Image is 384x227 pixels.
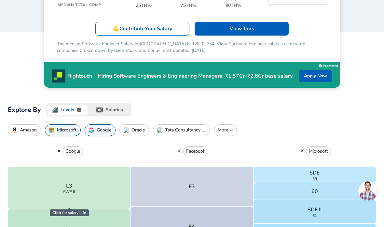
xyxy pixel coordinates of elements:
button: Google [62,147,83,157]
p: View Jobs [229,25,254,33]
button: SDE59 [254,167,376,184]
img: GoogleIcon [89,128,94,133]
button: SDE II61 [254,200,376,224]
p: SDE [309,169,320,177]
p: Amazon [20,128,37,133]
p: L3 [66,182,72,190]
button: More [214,125,237,136]
p: 💪 Contribute [113,25,172,33]
p: Google [97,128,111,133]
p: 90th% [226,2,252,9]
p: Hiring Software Engineers & Engineering Managers. ₹1.57Cr-₹2.8Cr base salary. [92,72,299,80]
p: Google [65,148,80,155]
p: Microsoft [309,148,328,155]
button: Amazon [8,125,41,136]
button: Microsoft [306,147,331,157]
p: Tata Consultancy Services [165,128,206,133]
img: AmazonIcon [12,128,17,133]
div: Open chat [358,181,378,201]
button: Facebook [183,147,208,157]
img: Tata Consultancy ServicesIcon [157,128,162,133]
p: Hightouch [67,72,92,80]
p: 75th% [181,2,207,9]
img: OracleIcon [124,128,129,133]
p: 60 [311,188,318,196]
p: The median Software Engineer Salary in [GEOGRAPHIC_DATA] is ₹28,02,754. View Software Engineer sa... [57,41,327,54]
p: Median Total Comp [58,2,114,8]
img: MicrosoftIcon [49,128,54,133]
button: Oracle [119,125,149,136]
a: Promoted [319,63,338,68]
button: salaries [89,104,131,117]
span: SWE II [63,190,75,194]
button: E3 [130,167,253,207]
p: E3 [189,183,195,191]
p: Oracle [131,128,145,133]
a: View Jobs [195,22,289,36]
button: Google [85,125,116,136]
button: Microsoft [45,125,81,136]
a: Apply Now [299,70,332,83]
img: Promo Logo [52,70,65,83]
a: 💪ContributeYour Salary [95,22,189,36]
span: 59 [312,177,317,181]
p: Microsoft [57,128,76,133]
span: Your Salary [145,25,172,33]
button: 60 [254,184,376,200]
button: L3SWE II [8,167,130,210]
p: SDE II [308,206,322,214]
p: More [217,127,234,134]
span: 61 [312,214,317,218]
p: Facebook [186,148,205,155]
h2: Explore By [8,105,41,115]
img: levels.fyi logo [52,107,58,113]
span: Click for salary info [50,210,89,217]
button: Tata Consultancy Services [153,125,210,136]
p: 25th% [136,2,162,9]
button: levels.fyi logoLevels [46,104,89,117]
